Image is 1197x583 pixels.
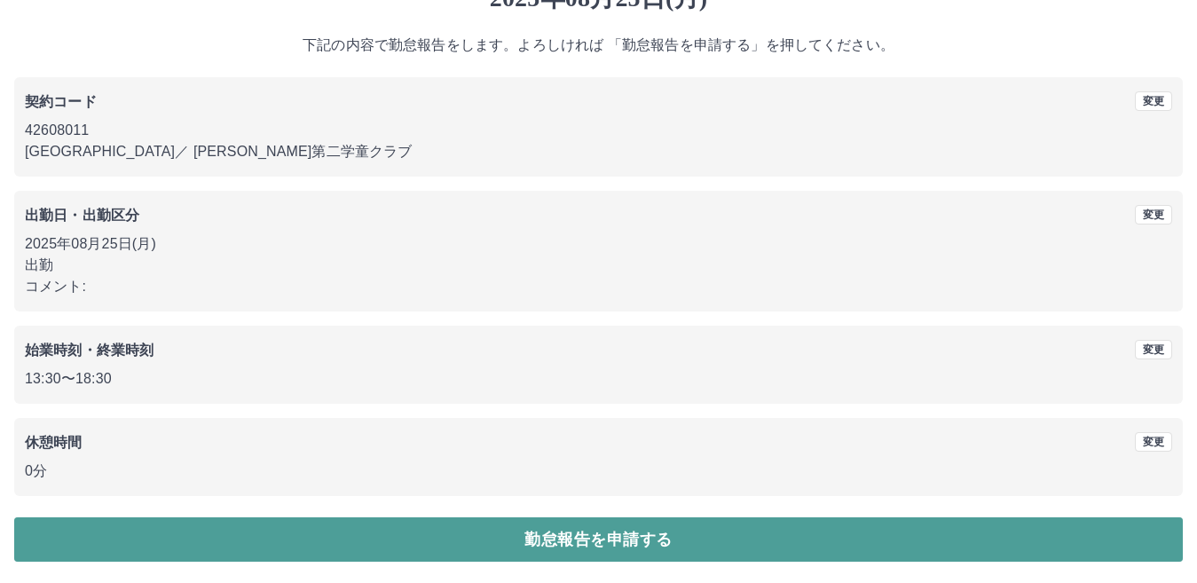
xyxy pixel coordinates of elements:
[14,517,1183,562] button: 勤怠報告を申請する
[1135,340,1172,359] button: 変更
[1135,205,1172,225] button: 変更
[25,208,139,223] b: 出勤日・出勤区分
[25,141,1172,162] p: [GEOGRAPHIC_DATA] ／ [PERSON_NAME]第二学童クラブ
[1135,432,1172,452] button: 変更
[25,343,154,358] b: 始業時刻・終業時刻
[25,461,1172,482] p: 0分
[1135,91,1172,111] button: 変更
[25,255,1172,276] p: 出勤
[25,233,1172,255] p: 2025年08月25日(月)
[14,35,1183,56] p: 下記の内容で勤怠報告をします。よろしければ 「勤怠報告を申請する」を押してください。
[25,368,1172,390] p: 13:30 〜 18:30
[25,435,83,450] b: 休憩時間
[25,94,97,109] b: 契約コード
[25,276,1172,297] p: コメント:
[25,120,1172,141] p: 42608011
